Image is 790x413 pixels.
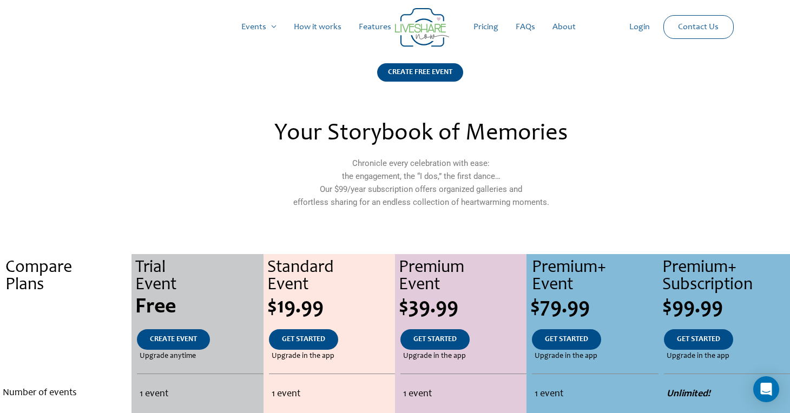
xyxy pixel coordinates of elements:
span: GET STARTED [677,336,720,343]
div: Premium+ Subscription [662,259,790,294]
a: GET STARTED [532,329,601,350]
div: CREATE FREE EVENT [377,63,463,82]
a: GET STARTED [269,329,338,350]
span: GET STARTED [282,336,325,343]
span: Upgrade in the app [272,350,334,363]
span: Upgrade anytime [140,350,196,363]
nav: Site Navigation [19,10,771,44]
span: GET STARTED [413,336,457,343]
a: CREATE FREE EVENT [377,63,463,95]
a: Events [233,10,285,44]
div: Free [135,297,263,318]
span: Upgrade in the app [667,350,729,363]
li: 1 event [140,382,260,407]
a: Contact Us [669,16,727,38]
span: . [65,336,67,343]
div: $99.99 [662,297,790,318]
a: GET STARTED [400,329,470,350]
span: CREATE EVENT [150,336,197,343]
span: Upgrade in the app [403,350,466,363]
h2: Your Storybook of Memories [187,122,655,146]
li: 1 event [272,382,392,407]
a: . [52,329,80,350]
div: $19.99 [267,297,395,318]
div: Standard Event [267,259,395,294]
div: Compare Plans [5,259,131,294]
img: Group 14 | Live Photo Slideshow for Events | Create Free Events Album for Any Occasion [395,8,449,47]
div: Open Intercom Messenger [753,376,779,402]
div: $79.99 [530,297,658,318]
li: 1 event [535,382,655,407]
span: Upgrade in the app [535,350,597,363]
div: Premium Event [399,259,526,294]
div: Trial Event [135,259,263,294]
a: FAQs [507,10,544,44]
a: Pricing [465,10,507,44]
strong: Unlimited! [667,389,710,399]
div: Premium+ Event [532,259,658,294]
a: Login [621,10,659,44]
li: 1 event [403,382,524,407]
div: $39.99 [399,297,526,318]
span: . [63,297,69,318]
p: Chronicle every celebration with ease: the engagement, the “I dos,” the first dance… Our $99/year... [187,157,655,209]
li: Number of events [3,381,129,405]
span: GET STARTED [545,336,588,343]
a: CREATE EVENT [137,329,210,350]
span: . [65,352,67,360]
a: About [544,10,584,44]
a: Features [350,10,400,44]
a: GET STARTED [664,329,733,350]
a: How it works [285,10,350,44]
